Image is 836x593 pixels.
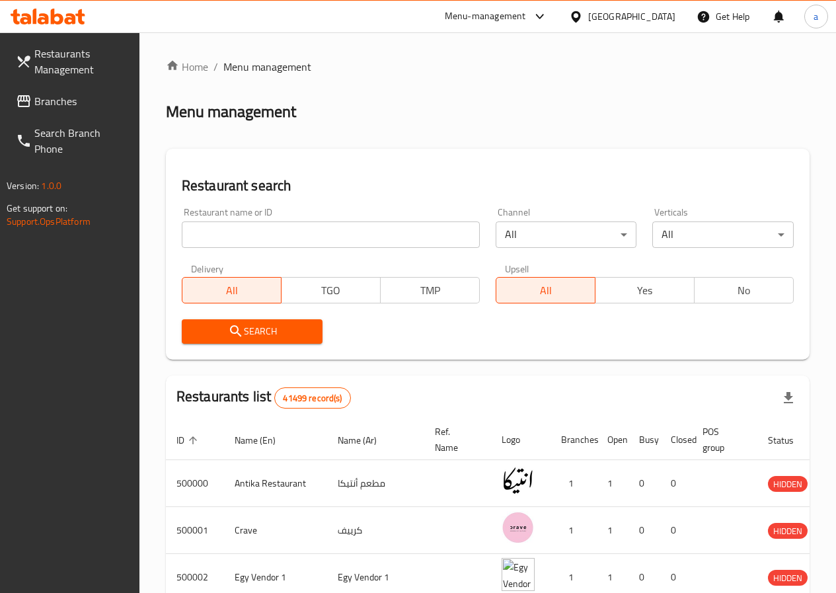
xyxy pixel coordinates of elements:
td: 1 [597,460,628,507]
td: كرييف [327,507,424,554]
span: Status [768,432,811,448]
td: 0 [660,507,692,554]
span: HIDDEN [768,571,808,586]
span: Search [192,323,313,340]
div: Menu-management [445,9,526,24]
span: Ref. Name [435,424,475,455]
span: 41499 record(s) [275,392,350,405]
span: Restaurants Management [34,46,129,77]
div: Total records count [274,387,350,409]
span: Branches [34,93,129,109]
button: TGO [281,277,381,303]
span: All [502,281,590,300]
button: All [496,277,595,303]
td: Crave [224,507,327,554]
img: Crave [502,511,535,544]
span: Version: [7,177,39,194]
span: Name (En) [235,432,293,448]
td: 1 [551,507,597,554]
button: No [694,277,794,303]
a: Support.OpsPlatform [7,213,91,230]
a: Home [166,59,208,75]
td: 500000 [166,460,224,507]
span: 1.0.0 [41,177,61,194]
span: No [700,281,788,300]
button: TMP [380,277,480,303]
h2: Restaurant search [182,176,794,196]
th: Busy [628,420,660,460]
a: Restaurants Management [5,38,139,85]
h2: Menu management [166,101,296,122]
td: مطعم أنتيكا [327,460,424,507]
h2: Restaurants list [176,387,351,409]
div: All [496,221,637,248]
a: Search Branch Phone [5,117,139,165]
span: ID [176,432,202,448]
span: Yes [601,281,689,300]
div: Export file [773,382,804,414]
td: 0 [660,460,692,507]
span: HIDDEN [768,477,808,492]
a: Branches [5,85,139,117]
span: POS group [703,424,741,455]
button: Yes [595,277,695,303]
span: TGO [287,281,375,300]
li: / [213,59,218,75]
span: Get support on: [7,200,67,217]
input: Search for restaurant name or ID.. [182,221,480,248]
span: a [814,9,818,24]
nav: breadcrumb [166,59,810,75]
img: Antika Restaurant [502,464,535,497]
label: Delivery [191,264,224,273]
div: [GEOGRAPHIC_DATA] [588,9,675,24]
span: Menu management [223,59,311,75]
td: 1 [551,460,597,507]
label: Upsell [505,264,529,273]
th: Closed [660,420,692,460]
td: 0 [628,507,660,554]
span: TMP [386,281,475,300]
img: Egy Vendor 1 [502,558,535,591]
span: All [188,281,276,300]
span: HIDDEN [768,524,808,539]
th: Branches [551,420,597,460]
th: Open [597,420,628,460]
span: Search Branch Phone [34,125,129,157]
td: Antika Restaurant [224,460,327,507]
button: All [182,277,282,303]
td: 1 [597,507,628,554]
span: Name (Ar) [338,432,394,448]
td: 500001 [166,507,224,554]
div: All [652,221,794,248]
td: 0 [628,460,660,507]
button: Search [182,319,323,344]
th: Logo [491,420,551,460]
